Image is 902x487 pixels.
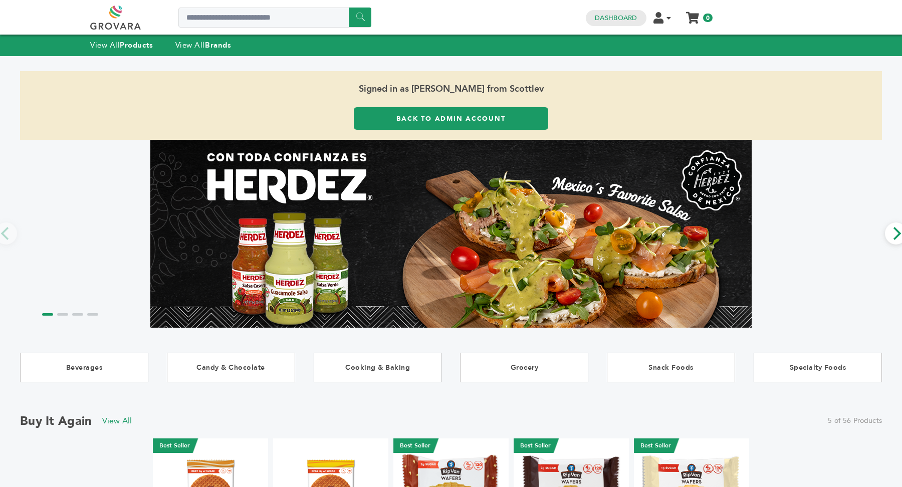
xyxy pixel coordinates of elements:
a: Grocery [460,353,588,382]
li: Page dot 4 [87,313,98,316]
span: Signed in as [PERSON_NAME] from Scottlev [20,71,882,107]
a: View All [102,415,132,426]
a: Snack Foods [607,353,735,382]
strong: Products [120,40,153,50]
a: Cooking & Baking [314,353,442,382]
input: Search a product or brand... [178,8,371,28]
span: 5 of 56 Products [828,416,882,426]
li: Page dot 3 [72,313,83,316]
a: View AllProducts [90,40,153,50]
li: Page dot 1 [42,313,53,316]
a: Specialty Foods [754,353,882,382]
li: Page dot 2 [57,313,68,316]
h2: Buy it Again [20,413,92,429]
a: Back to Admin Account [354,107,548,130]
a: View AllBrands [175,40,232,50]
a: Beverages [20,353,148,382]
strong: Brands [205,40,231,50]
a: Dashboard [595,14,637,23]
img: Marketplace Top Banner 1 [150,140,752,328]
a: Candy & Chocolate [167,353,295,382]
span: 0 [703,14,713,22]
a: My Cart [687,9,699,20]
